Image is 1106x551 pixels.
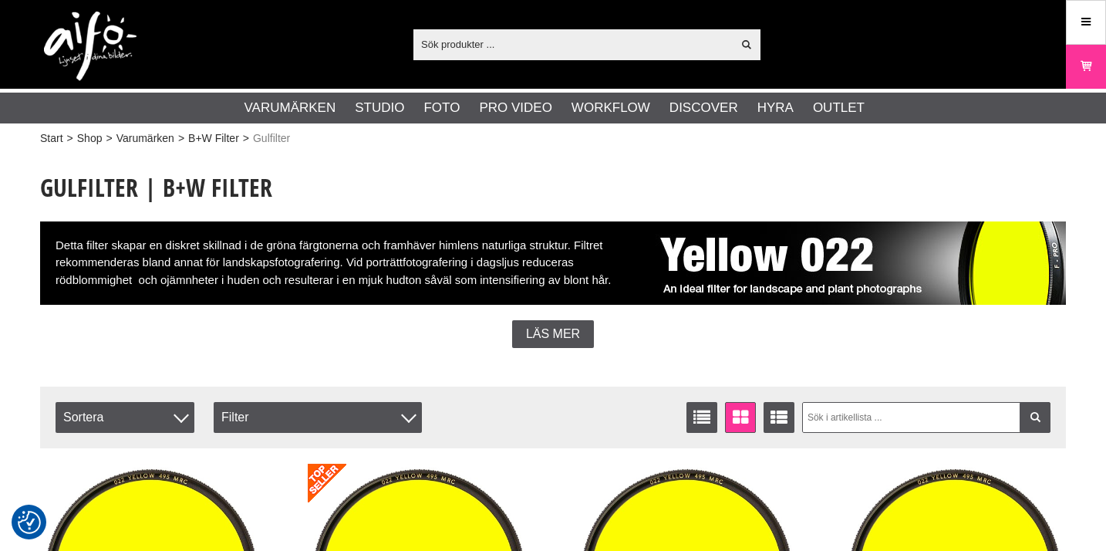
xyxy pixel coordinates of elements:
a: Listvisning [686,402,717,433]
input: Sök produkter ... [413,32,732,56]
a: Varumärken [116,130,174,147]
a: Fönstervisning [725,402,756,433]
img: Gulfilter B+W för svartvit fotografering [649,221,1066,305]
a: Utökad listvisning [764,402,794,433]
a: Pro Video [479,98,551,118]
div: Filter [214,402,422,433]
a: Filtrera [1020,402,1050,433]
a: Studio [355,98,404,118]
a: Foto [423,98,460,118]
a: Workflow [572,98,650,118]
a: B+W Filter [188,130,239,147]
a: Varumärken [244,98,336,118]
span: > [106,130,112,147]
img: Revisit consent button [18,511,41,534]
span: > [67,130,73,147]
img: logo.png [44,12,137,81]
span: Gulfilter [253,130,290,147]
span: Läs mer [526,327,580,341]
a: Start [40,130,63,147]
a: Discover [669,98,738,118]
span: Sortera [56,402,194,433]
input: Sök i artikellista ... [802,402,1051,433]
a: Shop [77,130,103,147]
a: Outlet [813,98,865,118]
span: > [243,130,249,147]
a: Hyra [757,98,794,118]
div: Detta filter skapar en diskret skillnad i de gröna färgtonerna och framhäver himlens naturliga st... [40,221,1066,305]
h1: Gulfilter | B+W Filter [40,171,1066,205]
span: > [178,130,184,147]
button: Samtyckesinställningar [18,509,41,536]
